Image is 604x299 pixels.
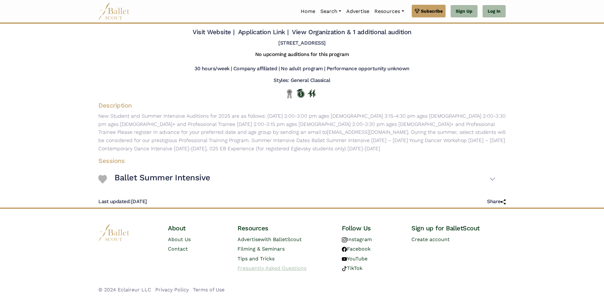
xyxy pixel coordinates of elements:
[342,257,347,262] img: youtube logo
[412,5,446,17] a: Subscribe
[98,175,107,184] img: Heart
[415,8,420,15] img: gem.svg
[261,236,302,242] span: with BalletScout
[278,40,325,47] h5: [STREET_ADDRESS]
[193,28,235,36] a: Visit Website |
[342,224,401,232] h4: Follow Us
[237,256,274,262] a: Tips and Tricks
[451,5,478,18] a: Sign Up
[274,77,330,84] h5: Styles: General Classical
[292,28,411,36] a: View Organization & 1 additional audition
[255,51,349,58] h5: No upcoming auditions for this program
[298,5,318,18] a: Home
[93,112,511,153] p: New Student and Summer Intensive Auditions for 2025 are as follows: [DATE] 2:00-3:00 pm ages [DEM...
[342,246,371,252] a: Facebook
[344,5,372,18] a: Advertise
[483,5,506,18] a: Log In
[327,65,410,72] h5: Performance opportunity unknown
[237,265,306,271] a: Frequently Asked Questions
[238,28,289,36] a: Application Link |
[155,287,189,293] a: Privacy Policy
[93,101,511,109] h4: Description
[342,265,362,271] a: TikTok
[237,246,285,252] a: Filming & Seminars
[308,89,316,97] img: In Person
[286,89,293,99] img: Local
[93,157,501,165] h4: Sessions
[98,224,130,241] img: logo
[168,224,227,232] h4: About
[297,89,305,98] img: Offers Scholarship
[168,236,191,242] a: About Us
[194,65,232,72] h5: 30 hours/week |
[114,170,496,188] button: Ballet Summer Intensive
[237,236,302,242] a: Advertisewith BalletScout
[342,266,347,271] img: tiktok logo
[281,65,325,72] h5: No adult program |
[168,246,188,252] a: Contact
[318,5,344,18] a: Search
[487,198,506,205] h5: Share
[421,8,443,15] span: Subscribe
[342,256,367,262] a: YouTube
[411,236,450,242] a: Create account
[342,236,372,242] a: Instagram
[193,287,225,293] a: Terms of Use
[342,237,347,242] img: instagram logo
[342,247,347,252] img: facebook logo
[114,172,210,183] h3: Ballet Summer Intensive
[237,224,332,232] h4: Resources
[98,286,151,294] li: © 2024 Eclaireur LLC
[98,198,147,205] h5: [DATE]
[372,5,406,18] a: Resources
[98,198,131,204] span: Last updated:
[411,224,506,232] h4: Sign up for BalletScout
[233,65,280,72] h5: Company affiliated |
